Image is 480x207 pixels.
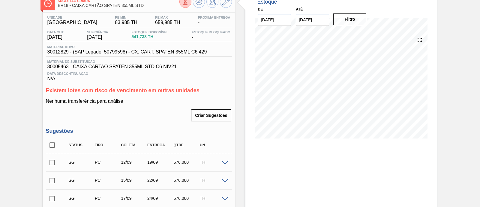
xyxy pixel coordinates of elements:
span: 541,738 TH [131,35,168,39]
div: 22/09/2025 [146,178,175,183]
div: - [196,16,232,25]
span: PE MIN [115,16,137,19]
span: Suficiência [87,30,108,34]
div: - [190,30,232,40]
div: Criar Sugestões [192,109,232,122]
div: Pedido de Compra [93,196,122,201]
span: Material de Substituição [47,60,230,63]
span: Próxima Entrega [198,16,230,19]
span: BR18 - CAIXA CARTÃO SPATEN 355ML STD [58,3,179,8]
span: 30012829 - (SAP Legado: 50799598) - CX. CART. SPATEN 355ML C6 429 [47,49,207,55]
div: 15/09/2025 [120,178,148,183]
div: TH [198,178,227,183]
span: 659,985 TH [155,20,180,25]
div: Pedido de Compra [93,160,122,165]
span: 83,985 TH [115,20,137,25]
div: Sugestão Criada [67,178,96,183]
input: dd/mm/yyyy [296,14,329,26]
div: 576,000 [172,178,201,183]
div: Sugestão Criada [67,160,96,165]
div: Status [67,143,96,147]
p: Nenhuma transferência para análise [46,99,232,104]
span: Estoque Bloqueado [192,30,230,34]
div: Tipo [93,143,122,147]
div: N/A [46,69,232,81]
span: [GEOGRAPHIC_DATA] [47,20,97,25]
div: 576,000 [172,160,201,165]
span: Data Descontinuação [47,72,230,75]
div: Qtde [172,143,201,147]
span: [DATE] [47,35,64,40]
label: Até [296,7,303,11]
div: 24/09/2025 [146,196,175,201]
div: UN [198,143,227,147]
button: Criar Sugestões [191,109,231,121]
span: PE MAX [155,16,180,19]
div: TH [198,196,227,201]
span: Unidade [47,16,97,19]
div: 576,000 [172,196,201,201]
div: 19/09/2025 [146,160,175,165]
div: Entrega [146,143,175,147]
span: Estoque Disponível [131,30,168,34]
div: Sugestão Criada [67,196,96,201]
div: 12/09/2025 [120,160,148,165]
input: dd/mm/yyyy [258,14,291,26]
h3: Sugestões [46,128,232,134]
span: Data out [47,30,64,34]
button: Filtro [333,13,367,25]
span: Existem lotes com risco de vencimento em outras unidades [46,87,199,93]
span: 30005463 - CAIXA CARTAO SPATEN 355ML STD C6 NIV21 [47,64,230,69]
label: De [258,7,263,11]
span: [DATE] [87,35,108,40]
div: TH [198,160,227,165]
div: 17/09/2025 [120,196,148,201]
span: Material ativo [47,45,207,49]
div: Coleta [120,143,148,147]
div: Pedido de Compra [93,178,122,183]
